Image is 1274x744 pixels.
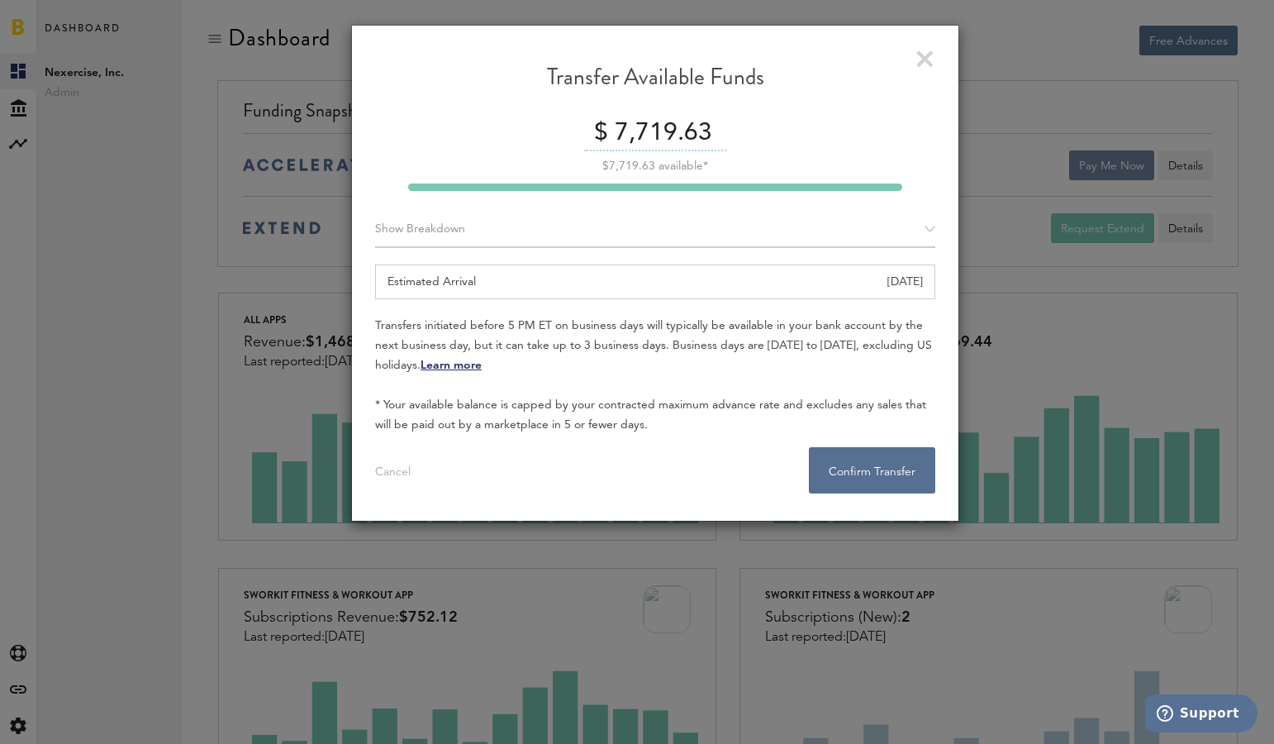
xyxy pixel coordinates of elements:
iframe: Opens a widget where you can find more information [1145,694,1257,736]
span: Show [375,223,403,235]
button: Cancel [355,447,430,494]
button: Confirm Transfer [809,447,935,494]
div: Estimated Arrival [375,265,935,299]
div: $ [584,117,608,151]
div: Transfer Available Funds [375,63,935,105]
a: Learn more [421,360,482,371]
div: $7,719.63 available* [375,160,935,172]
div: Breakdown [375,212,935,248]
div: [DATE] [887,265,923,298]
div: Transfers initiated before 5 PM ET on business days will typically be available in your bank acco... [375,316,935,435]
